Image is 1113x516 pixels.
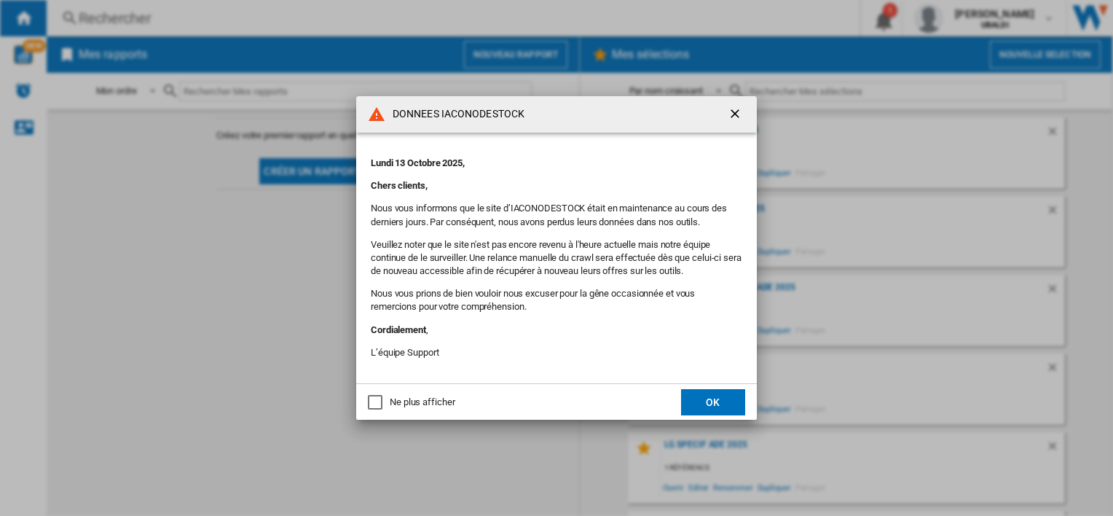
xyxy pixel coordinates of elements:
[371,324,742,337] p: ,
[371,180,428,191] b: Chers clients,
[371,202,742,228] p: Nous vous informons que le site d’IACONODESTOCK était en maintenance au cours des derniers jours....
[371,157,465,168] b: Lundi 13 Octobre 2025,
[371,324,426,335] b: Cordialement
[722,100,751,129] button: getI18NText('BUTTONS.CLOSE_DIALOG')
[681,389,745,415] button: OK
[371,346,742,359] p: L’équipe Support
[728,106,745,124] ng-md-icon: getI18NText('BUTTONS.CLOSE_DIALOG')
[390,396,455,409] div: Ne plus afficher
[385,107,524,122] h4: DONNEES IACONODESTOCK
[371,287,742,313] p: Nous vous prions de bien vouloir nous excuser pour la gêne occasionnée et vous remercions pour vo...
[371,238,742,278] p: Veuillez noter que le site n'est pas encore revenu à l'heure actuelle mais notre équipe continue ...
[368,395,455,409] md-checkbox: Ne plus afficher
